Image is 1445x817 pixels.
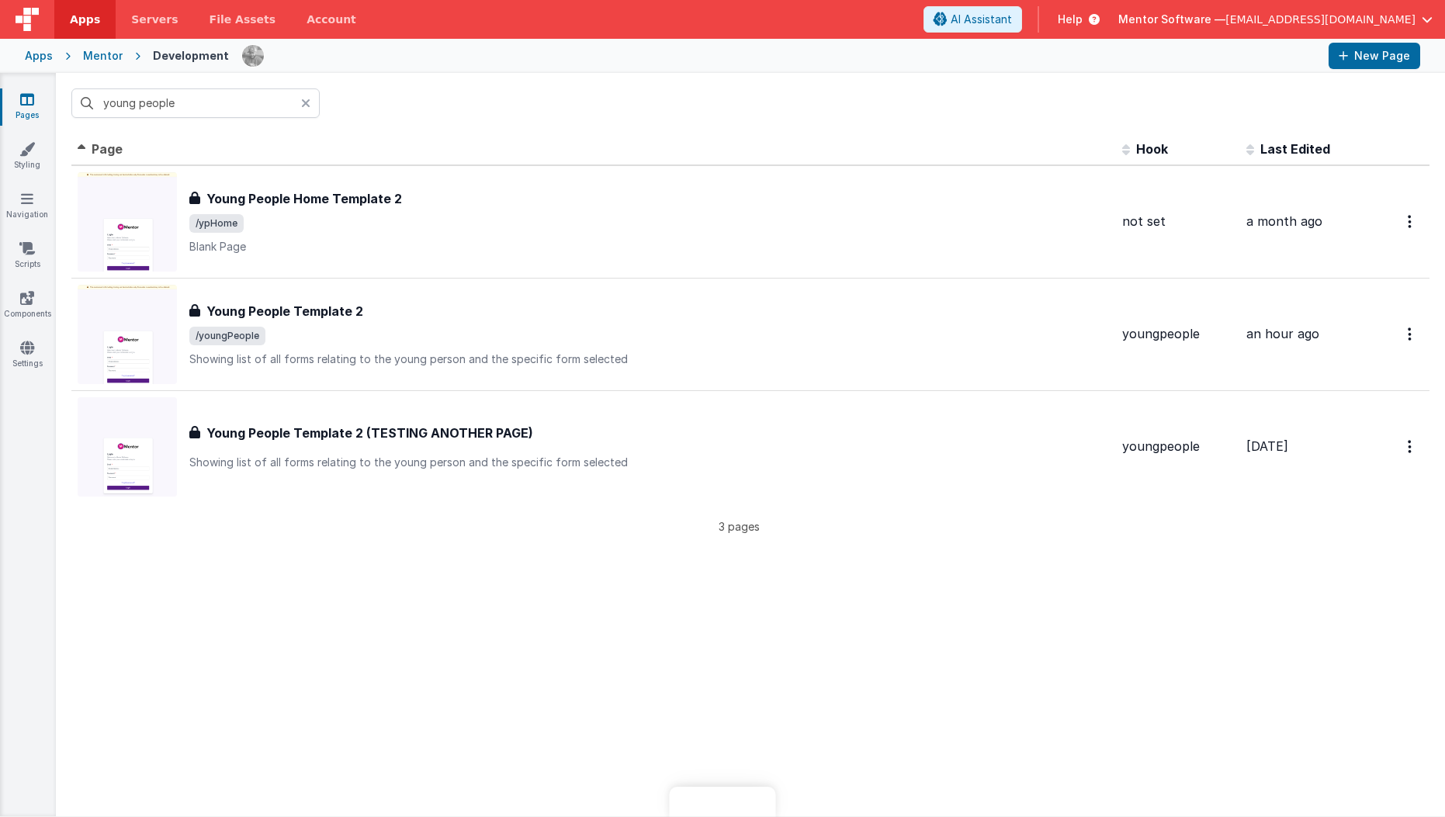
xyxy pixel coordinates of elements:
[189,239,1110,254] p: Blank Page
[923,6,1022,33] button: AI Assistant
[71,518,1406,535] p: 3 pages
[1118,12,1225,27] span: Mentor Software —
[153,48,229,64] div: Development
[1246,438,1288,454] span: [DATE]
[1058,12,1083,27] span: Help
[1260,141,1330,157] span: Last Edited
[1246,213,1322,229] span: a month ago
[1225,12,1416,27] span: [EMAIL_ADDRESS][DOMAIN_NAME]
[1398,318,1423,350] button: Options
[25,48,53,64] div: Apps
[92,141,123,157] span: Page
[189,214,244,233] span: /ypHome
[206,424,533,442] h3: Young People Template 2 (TESTING ANOTHER PAGE)
[242,45,264,67] img: eba322066dbaa00baf42793ca2fab581
[206,189,402,208] h3: Young People Home Template 2
[951,12,1012,27] span: AI Assistant
[1398,431,1423,462] button: Options
[206,302,363,320] h3: Young People Template 2
[1329,43,1420,69] button: New Page
[70,12,100,27] span: Apps
[1398,206,1423,237] button: Options
[1118,12,1433,27] button: Mentor Software — [EMAIL_ADDRESS][DOMAIN_NAME]
[189,351,1110,367] p: Showing list of all forms relating to the young person and the specific form selected
[1122,438,1234,455] div: youngpeople
[1122,325,1234,343] div: youngpeople
[1122,213,1234,230] div: not set
[1136,141,1168,157] span: Hook
[189,455,1110,470] p: Showing list of all forms relating to the young person and the specific form selected
[131,12,178,27] span: Servers
[83,48,123,64] div: Mentor
[189,327,265,345] span: /youngPeople
[210,12,276,27] span: File Assets
[1246,326,1319,341] span: an hour ago
[71,88,320,118] input: Search pages, id's ...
